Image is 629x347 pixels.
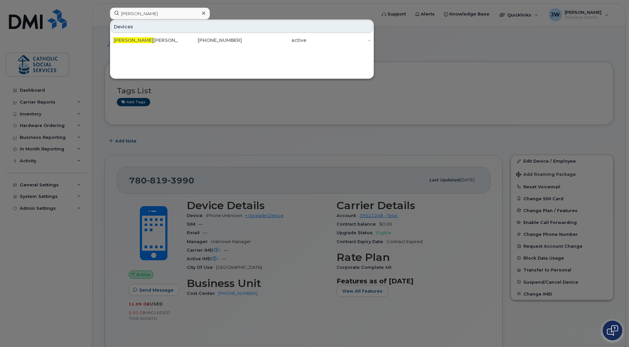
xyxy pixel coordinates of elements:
[178,37,242,44] div: [PHONE_NUMBER]
[607,325,618,336] img: Open chat
[242,37,306,44] div: active
[111,20,373,33] div: Devices
[306,37,371,44] div: -
[111,34,373,46] a: [PERSON_NAME][PERSON_NAME][PHONE_NUMBER]active-
[114,37,153,43] span: [PERSON_NAME]
[114,37,178,44] div: [PERSON_NAME]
